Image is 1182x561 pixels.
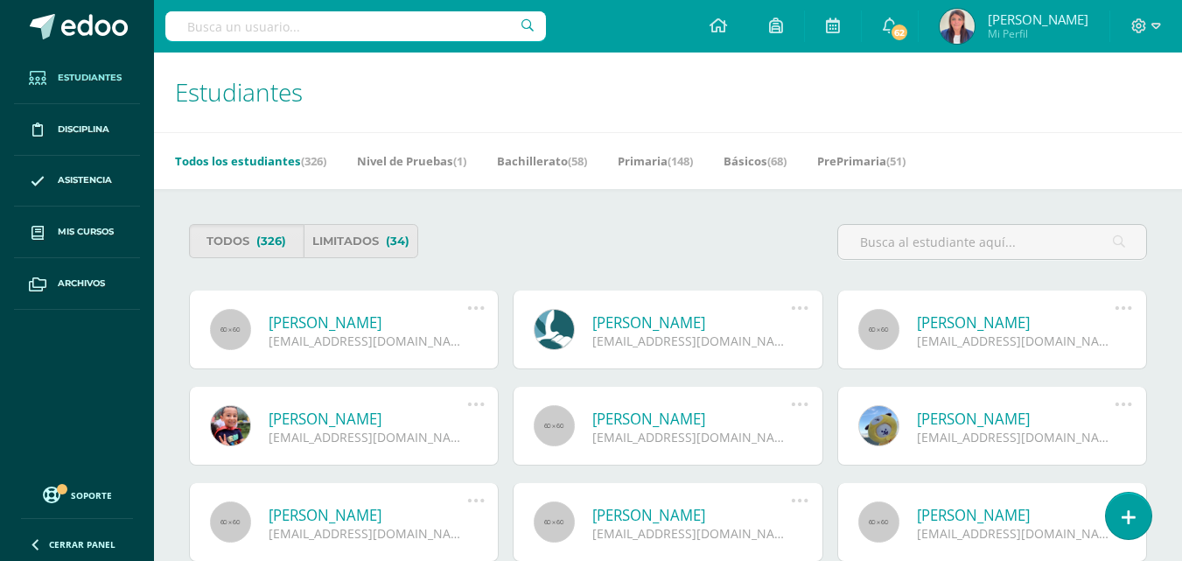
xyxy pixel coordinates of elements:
[917,333,1116,349] div: [EMAIL_ADDRESS][DOMAIN_NAME]
[269,333,467,349] div: [EMAIL_ADDRESS][DOMAIN_NAME]
[668,153,693,169] span: (148)
[917,312,1116,333] a: [PERSON_NAME]
[767,153,787,169] span: (68)
[21,482,133,506] a: Soporte
[917,525,1116,542] div: [EMAIL_ADDRESS][DOMAIN_NAME]
[592,429,791,445] div: [EMAIL_ADDRESS][DOMAIN_NAME]
[988,26,1088,41] span: Mi Perfil
[301,153,326,169] span: (326)
[724,147,787,175] a: Básicos(68)
[175,147,326,175] a: Todos los estudiantes(326)
[592,312,791,333] a: [PERSON_NAME]
[618,147,693,175] a: Primaria(148)
[58,277,105,291] span: Archivos
[58,123,109,137] span: Disciplina
[453,153,466,169] span: (1)
[497,147,587,175] a: Bachillerato(58)
[58,173,112,187] span: Asistencia
[988,11,1088,28] span: [PERSON_NAME]
[838,225,1146,259] input: Busca al estudiante aquí...
[940,9,975,44] img: 64f220a76ce8a7c8a2fce748c524eb74.png
[592,505,791,525] a: [PERSON_NAME]
[269,525,467,542] div: [EMAIL_ADDRESS][DOMAIN_NAME]
[269,505,467,525] a: [PERSON_NAME]
[592,333,791,349] div: [EMAIL_ADDRESS][DOMAIN_NAME]
[592,409,791,429] a: [PERSON_NAME]
[14,104,140,156] a: Disciplina
[189,224,304,258] a: Todos(326)
[49,538,115,550] span: Cerrar panel
[256,225,286,257] span: (326)
[386,225,409,257] span: (34)
[269,409,467,429] a: [PERSON_NAME]
[269,429,467,445] div: [EMAIL_ADDRESS][DOMAIN_NAME]
[886,153,906,169] span: (51)
[917,429,1116,445] div: [EMAIL_ADDRESS][DOMAIN_NAME]
[357,147,466,175] a: Nivel de Pruebas(1)
[304,224,418,258] a: Limitados(34)
[71,489,112,501] span: Soporte
[917,409,1116,429] a: [PERSON_NAME]
[14,258,140,310] a: Archivos
[175,75,303,109] span: Estudiantes
[890,23,909,42] span: 62
[917,505,1116,525] a: [PERSON_NAME]
[14,156,140,207] a: Asistencia
[14,53,140,104] a: Estudiantes
[165,11,546,41] input: Busca un usuario...
[14,207,140,258] a: Mis cursos
[568,153,587,169] span: (58)
[592,525,791,542] div: [EMAIL_ADDRESS][DOMAIN_NAME]
[58,225,114,239] span: Mis cursos
[269,312,467,333] a: [PERSON_NAME]
[817,147,906,175] a: PrePrimaria(51)
[58,71,122,85] span: Estudiantes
